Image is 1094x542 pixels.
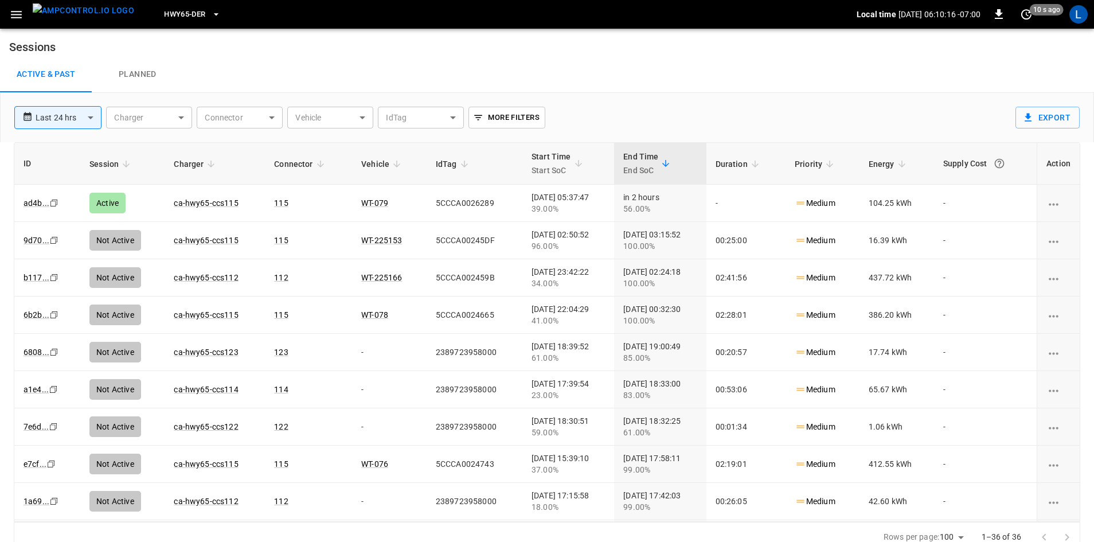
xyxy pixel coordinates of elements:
td: 412.55 kWh [859,446,934,483]
td: 5CCCA0026289 [427,185,522,222]
div: 100.00% [623,240,697,252]
div: 56.00% [623,203,697,215]
span: End TimeEnd SoC [623,150,673,177]
td: 104.25 kWh [859,185,934,222]
a: 9d70... [24,236,49,245]
a: 114 [274,385,288,394]
span: Priority [795,157,837,171]
div: Not Active [89,379,141,400]
td: 00:20:57 [706,334,786,371]
div: [DATE] 18:30:51 [532,415,605,438]
td: 02:19:01 [706,446,786,483]
div: [DATE] 19:00:49 [623,341,697,364]
div: copy [49,495,60,508]
a: 123 [274,348,288,357]
div: charging session options [1046,197,1070,209]
a: 115 [274,236,288,245]
div: 39.00% [532,203,605,215]
td: 00:53:06 [706,371,786,408]
div: Not Active [89,416,141,437]
div: Start Time [532,150,571,177]
td: 2389723958000 [427,334,522,371]
a: 112 [274,273,288,282]
p: Medium [795,272,835,284]
span: Start TimeStart SoC [532,150,586,177]
a: ca-hwy65-ccs115 [174,310,238,319]
td: - [934,446,1037,483]
a: 122 [274,422,288,431]
td: 1.06 kWh [859,408,934,446]
span: IdTag [436,157,472,171]
td: - [934,408,1037,446]
div: 99.00% [623,501,697,513]
td: 5CCCA00245DF [427,222,522,259]
div: Supply Cost [943,153,1027,174]
td: 00:25:00 [706,222,786,259]
span: HWY65-DER [164,8,205,21]
a: ca-hwy65-ccs122 [174,422,238,431]
div: [DATE] 17:42:03 [623,490,697,513]
td: 5CCCA002459B [427,259,522,297]
a: ca-hwy65-ccs115 [174,198,238,208]
td: 02:28:01 [706,297,786,334]
div: copy [49,346,60,358]
a: WT-225153 [361,236,402,245]
a: ca-hwy65-ccs112 [174,273,238,282]
div: 23.00% [532,389,605,401]
div: 34.00% [532,278,605,289]
a: 6808... [24,348,49,357]
div: copy [49,271,60,284]
td: 02:41:56 [706,259,786,297]
a: e7cf... [24,459,46,469]
td: 16.39 kWh [859,222,934,259]
span: Duration [716,157,763,171]
a: WT-078 [361,310,388,319]
a: ca-hwy65-ccs114 [174,385,238,394]
div: copy [48,420,60,433]
div: [DATE] 02:50:52 [532,229,605,252]
img: ampcontrol.io logo [33,3,134,18]
span: Energy [869,157,909,171]
a: 1a69... [24,497,49,506]
td: 00:26:05 [706,483,786,520]
div: Last 24 hrs [36,107,101,128]
div: copy [46,458,57,470]
p: Medium [795,197,835,209]
td: - [934,334,1037,371]
div: copy [49,309,60,321]
a: 115 [274,459,288,469]
div: copy [49,234,60,247]
div: charging session options [1046,458,1070,470]
div: [DATE] 18:33:00 [623,378,697,401]
a: 7e6d... [24,422,49,431]
td: 5CCCA0024743 [427,446,522,483]
div: charging session options [1046,272,1070,283]
td: 42.60 kWh [859,483,934,520]
a: ad4b... [24,198,49,208]
td: - [934,371,1037,408]
div: [DATE] 18:32:25 [623,415,697,438]
p: Start SoC [532,163,571,177]
td: 437.72 kWh [859,259,934,297]
div: copy [49,197,60,209]
div: 100.00% [623,315,697,326]
span: Connector [274,157,327,171]
button: HWY65-DER [159,3,225,26]
a: 115 [274,310,288,319]
div: 100.00% [623,278,697,289]
div: Not Active [89,454,141,474]
td: - [934,483,1037,520]
button: Export [1015,107,1080,128]
div: charging session options [1046,496,1070,507]
td: 386.20 kWh [859,297,934,334]
a: Planned [92,56,183,93]
div: [DATE] 17:15:58 [532,490,605,513]
div: 99.00% [623,464,697,475]
div: 59.00% [532,427,605,438]
div: profile-icon [1069,5,1088,24]
button: More Filters [468,107,545,128]
div: [DATE] 00:32:30 [623,303,697,326]
a: ca-hwy65-ccs112 [174,497,238,506]
p: Medium [795,309,835,321]
th: Action [1037,143,1080,185]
